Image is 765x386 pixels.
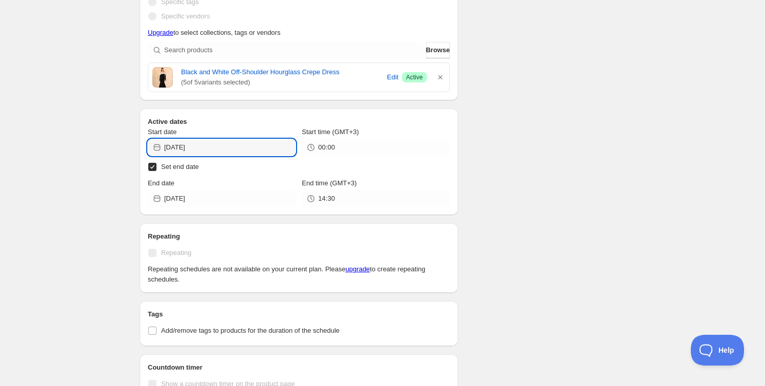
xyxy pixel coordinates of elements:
[691,335,745,366] iframe: Toggle Customer Support
[181,67,384,77] a: Black and White Off-Shoulder Hourglass Crepe Dress
[426,45,450,55] span: Browse
[148,179,174,187] span: End date
[148,264,450,285] p: Repeating schedules are not available on your current plan. Please to create repeating schedules.
[302,179,356,187] span: End time (GMT+3)
[426,42,450,58] button: Browse
[148,28,450,38] p: to select collections, tags or vendors
[346,265,370,273] a: upgrade
[161,249,191,256] span: Repeating
[406,73,423,81] span: Active
[161,163,199,170] span: Set end date
[148,128,176,136] span: Start date
[302,128,359,136] span: Start time (GMT+3)
[148,309,450,319] h2: Tags
[164,42,424,58] input: Search products
[387,72,398,82] span: Edit
[181,77,384,88] span: ( 5 of 5 variants selected)
[148,117,450,127] h2: Active dates
[148,231,450,242] h2: Repeating
[148,362,450,373] h2: Countdown timer
[386,69,400,85] button: Edit
[161,12,210,20] span: Specific vendors
[161,327,340,334] span: Add/remove tags to products for the duration of the schedule
[148,29,173,36] a: Upgrade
